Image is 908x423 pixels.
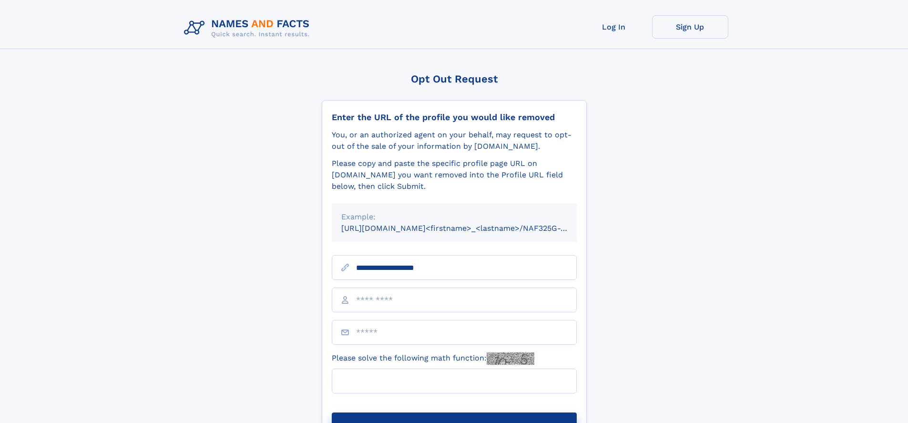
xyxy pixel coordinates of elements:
a: Log In [576,15,652,39]
div: Opt Out Request [322,73,587,85]
div: Enter the URL of the profile you would like removed [332,112,577,123]
div: Please copy and paste the specific profile page URL on [DOMAIN_NAME] you want removed into the Pr... [332,158,577,192]
small: [URL][DOMAIN_NAME]<firstname>_<lastname>/NAF325G-xxxxxxxx [341,224,595,233]
div: You, or an authorized agent on your behalf, may request to opt-out of the sale of your informatio... [332,129,577,152]
label: Please solve the following math function: [332,352,534,365]
img: Logo Names and Facts [180,15,317,41]
a: Sign Up [652,15,728,39]
div: Example: [341,211,567,223]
